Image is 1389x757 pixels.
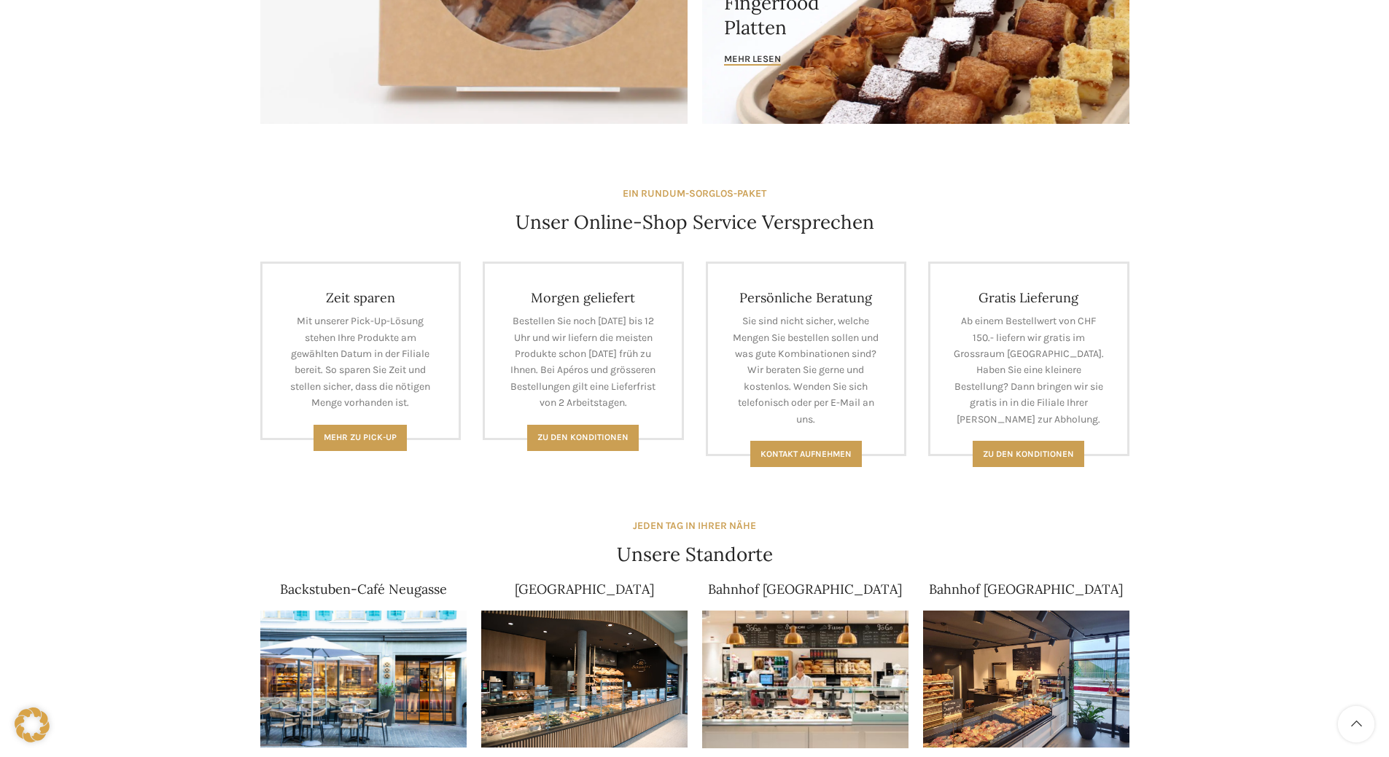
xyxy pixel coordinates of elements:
[750,441,862,467] a: Kontakt aufnehmen
[280,581,447,597] a: Backstuben-Café Neugasse
[633,518,756,534] div: JEDEN TAG IN IHRER NÄHE
[1338,706,1374,742] a: Scroll to top button
[284,289,437,306] h4: Zeit sparen
[952,289,1105,306] h4: Gratis Lieferung
[515,581,654,597] a: [GEOGRAPHIC_DATA]
[507,313,660,411] p: Bestellen Sie noch [DATE] bis 12 Uhr und wir liefern die meisten Produkte schon [DATE] früh zu Ih...
[952,313,1105,428] p: Ab einem Bestellwert von CHF 150.- liefern wir gratis im Grossraum [GEOGRAPHIC_DATA]. Haben Sie e...
[708,581,902,597] a: Bahnhof [GEOGRAPHIC_DATA]
[527,425,639,451] a: Zu den Konditionen
[284,313,437,411] p: Mit unserer Pick-Up-Lösung stehen Ihre Produkte am gewählten Datum in der Filiale bereit. So spar...
[730,313,883,428] p: Sie sind nicht sicher, welche Mengen Sie bestellen sollen und was gute Kombinationen sind? Wir be...
[760,449,852,459] span: Kontakt aufnehmen
[973,441,1084,467] a: Zu den konditionen
[730,289,883,306] h4: Persönliche Beratung
[617,541,773,568] h4: Unsere Standorte
[983,449,1074,459] span: Zu den konditionen
[515,209,874,235] h4: Unser Online-Shop Service Versprechen
[507,289,660,306] h4: Morgen geliefert
[314,425,407,451] a: Mehr zu Pick-Up
[929,581,1123,597] a: Bahnhof [GEOGRAPHIC_DATA]
[324,432,397,442] span: Mehr zu Pick-Up
[537,432,629,442] span: Zu den Konditionen
[623,187,766,200] strong: EIN RUNDUM-SORGLOS-PAKET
